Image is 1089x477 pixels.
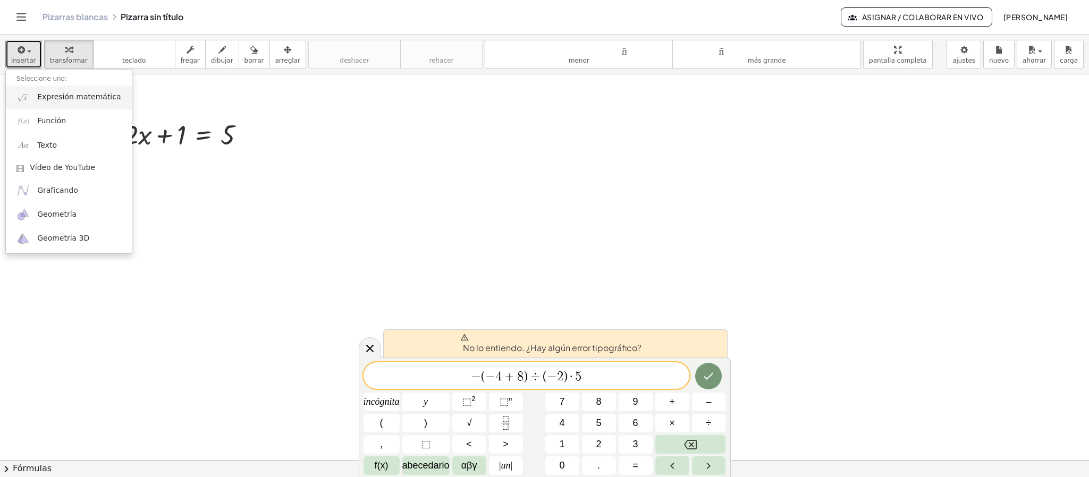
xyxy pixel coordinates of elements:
button: 1 [545,435,579,454]
button: 2 [582,435,616,454]
font: nuevo [989,57,1009,64]
font: √ [467,418,472,428]
font: 6 [633,418,638,428]
button: Fracción [489,414,523,432]
span: ÷ [528,370,543,383]
font: No lo entiendo. ¿Hay algún error tipográfico? [463,342,641,353]
span: · [568,370,575,383]
button: 0 [545,456,579,475]
span: 4 [495,370,502,383]
font: teclado [122,57,146,64]
font: < [466,439,472,449]
font: Pizarras blancas [43,11,108,22]
font: = [632,460,638,471]
button: borrar [239,40,270,69]
font: . [597,460,600,471]
font: 8 [596,396,602,407]
font: incógnita [364,396,400,407]
button: 5 [582,414,616,432]
button: 8 [582,393,616,411]
font: Expresión matemática [37,92,121,101]
img: ggb-graphing.svg [16,184,30,197]
span: − [471,370,481,383]
a: Vídeo de YouTube [6,157,132,178]
font: Graficando [37,186,78,194]
font: Texto [37,141,57,149]
font: ⬚ [462,396,471,407]
font: ÷ [706,418,712,428]
button: Asignar / Colaborar en vivo [841,7,992,27]
button: Valor absoluto [489,456,523,475]
button: Flecha derecha [692,456,726,475]
button: incógnita [364,393,400,411]
button: transformar [44,40,94,69]
font: 3 [633,439,638,449]
button: ahorrar [1017,40,1052,69]
font: dibujar [211,57,233,64]
button: Alfabeto [402,456,450,475]
a: Función [6,109,132,133]
span: + [502,370,517,383]
button: ajustes [947,40,981,69]
a: Pizarras blancas [43,12,108,22]
span: 2 [557,370,563,383]
button: 6 [619,414,653,432]
font: + [669,396,675,407]
font: – [706,396,711,407]
font: menor [569,57,589,64]
font: abecedario [402,460,450,471]
button: Hecho [695,363,722,389]
button: , [364,435,400,454]
font: 1 [560,439,565,449]
font: ⬚ [421,439,430,449]
button: Sobrescrito [489,393,523,411]
button: Cambiar navegación [13,8,30,25]
button: tamaño_del_formatomás grande [672,40,861,69]
button: Al cuadrado [452,393,486,411]
button: tecladoteclado [93,40,175,69]
font: rehacer [406,45,477,55]
font: Función [37,116,66,125]
span: 5 [575,370,581,383]
button: Retroceso [655,435,726,454]
span: − [485,370,495,383]
span: ( [543,370,547,383]
button: . [582,456,616,475]
button: dibujar [205,40,239,69]
button: tamaño_del_formatomenor [485,40,673,69]
font: tamaño_del_formato [491,45,668,55]
button: Dividir [692,414,726,432]
font: | [511,460,513,471]
a: Texto [6,133,132,157]
font: 0 [560,460,565,471]
font: , [380,439,383,449]
button: insertar [5,40,42,69]
button: Raíz cuadrada [452,414,486,432]
font: Fórmulas [13,463,52,473]
font: arreglar [275,57,300,64]
img: Aa.png [16,139,30,152]
font: 2 [471,395,476,403]
font: insertar [11,57,36,64]
span: ) [524,370,528,383]
span: ) [563,370,568,383]
font: un [501,460,511,471]
button: Funciones [364,456,400,475]
font: n [509,395,512,403]
font: transformar [50,57,88,64]
span: − [547,370,557,383]
font: deshacer [340,57,369,64]
button: ( [364,414,400,432]
button: Marcador de posición [402,435,450,454]
font: tamaño_del_formato [678,45,855,55]
font: fregar [181,57,200,64]
button: nuevo [983,40,1015,69]
font: y [424,396,428,407]
a: Graficando [6,178,132,202]
font: 7 [560,396,565,407]
button: ) [402,414,450,432]
button: Igual [619,456,653,475]
font: carga [1060,57,1078,64]
font: rehacer [429,57,453,64]
font: 9 [633,396,638,407]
